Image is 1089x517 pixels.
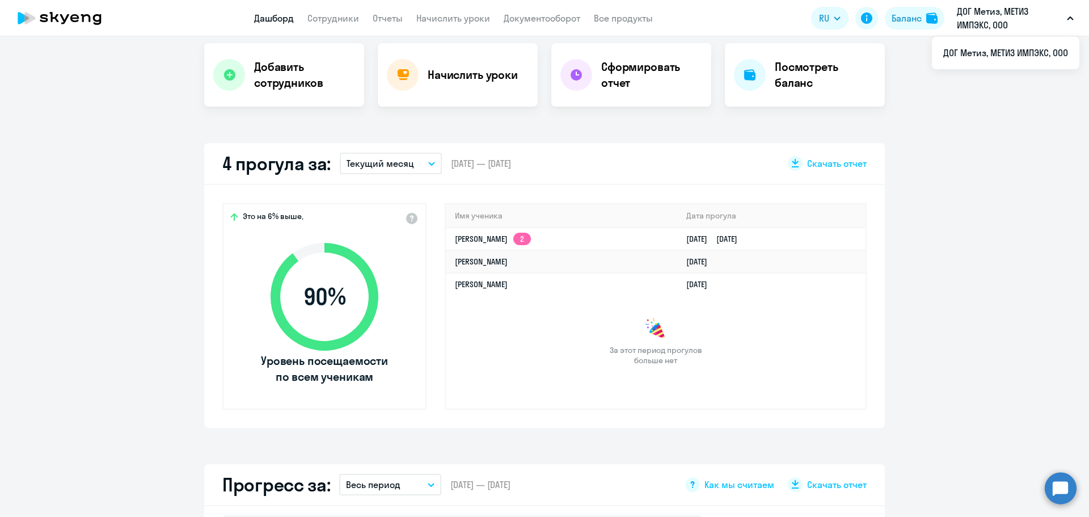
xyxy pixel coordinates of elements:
h4: Начислить уроки [428,67,518,83]
a: [PERSON_NAME] [455,279,508,289]
a: Сотрудники [307,12,359,24]
h4: Сформировать отчет [601,59,702,91]
a: [PERSON_NAME] [455,257,508,267]
button: Балансbalance [885,7,944,30]
span: Уровень посещаемости по всем ученикам [259,353,390,385]
span: [DATE] — [DATE] [450,478,510,491]
button: ДОГ Метиз, МЕТИЗ ИМПЭКС, ООО [951,5,1079,32]
ul: RU [932,36,1079,69]
a: [DATE] [686,279,716,289]
span: [DATE] — [DATE] [451,157,511,170]
a: [PERSON_NAME]2 [455,234,531,244]
span: RU [819,11,829,25]
div: Баланс [892,11,922,25]
span: Это на 6% выше, [243,211,303,225]
span: Скачать отчет [807,157,867,170]
img: balance [926,12,938,24]
p: Текущий месяц [347,157,414,170]
img: congrats [644,318,667,341]
span: Скачать отчет [807,478,867,491]
button: RU [811,7,849,30]
button: Текущий месяц [340,153,442,174]
th: Имя ученика [446,204,677,228]
a: Документооборот [504,12,580,24]
h2: Прогресс за: [222,473,330,496]
span: 90 % [259,283,390,310]
h2: 4 прогула за: [222,152,331,175]
a: [DATE][DATE] [686,234,746,244]
app-skyeng-badge: 2 [513,233,531,245]
a: [DATE] [686,257,716,267]
a: Отчеты [373,12,403,24]
th: Дата прогула [677,204,866,228]
h4: Добавить сотрудников [254,59,355,91]
h4: Посмотреть баланс [775,59,876,91]
span: Как мы считаем [704,478,774,491]
span: За этот период прогулов больше нет [608,345,703,365]
p: ДОГ Метиз, МЕТИЗ ИМПЭКС, ООО [957,5,1062,32]
a: Дашборд [254,12,294,24]
a: Все продукты [594,12,653,24]
a: Начислить уроки [416,12,490,24]
p: Весь период [346,478,400,491]
button: Весь период [339,474,441,495]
